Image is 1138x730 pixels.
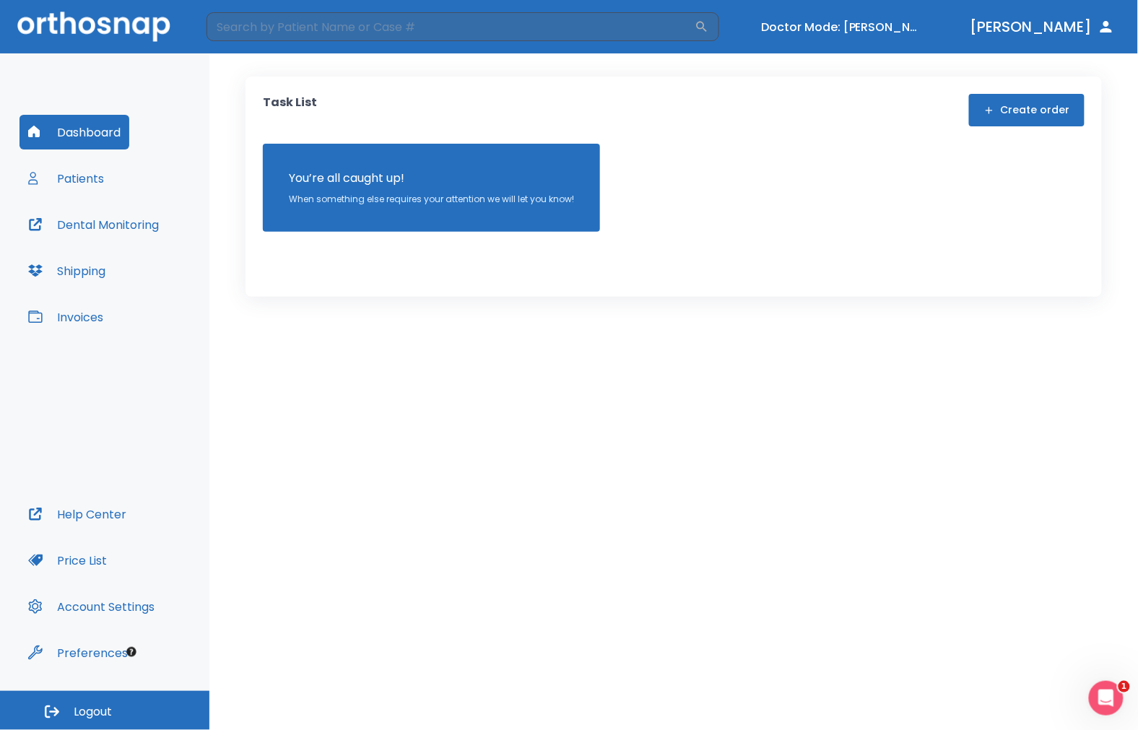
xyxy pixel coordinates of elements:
[19,300,112,334] button: Invoices
[125,646,138,659] div: Tooltip anchor
[19,635,136,670] button: Preferences
[19,115,129,149] button: Dashboard
[755,15,929,39] button: Doctor Mode: [PERSON_NAME]
[19,253,114,288] button: Shipping
[1119,681,1130,692] span: 1
[289,170,574,187] p: You’re all caught up!
[1089,681,1124,716] iframe: Intercom live chat
[17,12,170,41] img: Orthosnap
[19,161,113,196] button: Patients
[965,14,1121,40] button: [PERSON_NAME]
[19,589,163,624] button: Account Settings
[207,12,695,41] input: Search by Patient Name or Case #
[263,94,317,126] p: Task List
[19,497,135,531] button: Help Center
[19,543,116,578] button: Price List
[19,207,168,242] button: Dental Monitoring
[969,94,1085,126] button: Create order
[289,193,574,206] p: When something else requires your attention we will let you know!
[74,704,112,720] span: Logout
